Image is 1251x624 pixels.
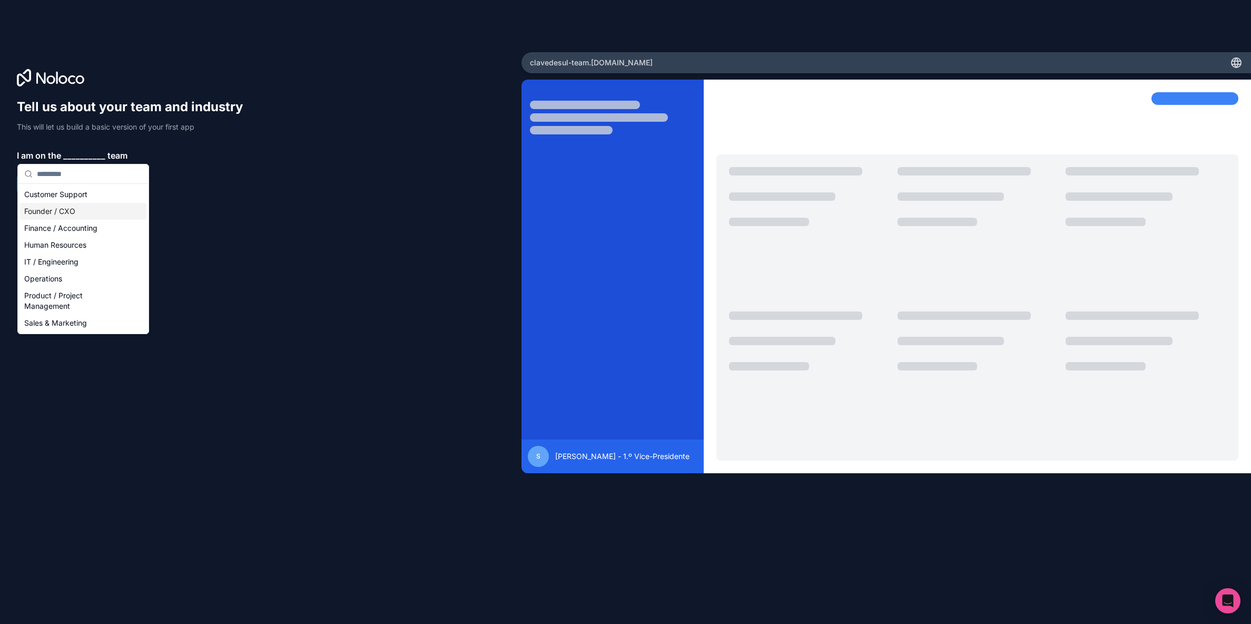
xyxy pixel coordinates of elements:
div: Product / Project Management [20,287,146,315]
h1: Tell us about your team and industry [17,99,253,115]
span: clavedesul-team .[DOMAIN_NAME] [530,57,653,68]
span: S [536,452,540,461]
div: Operations [20,270,146,287]
div: Open Intercom Messenger [1215,588,1240,613]
span: __________ [63,149,105,162]
p: This will let us build a basic version of your first app [17,122,253,132]
div: Suggestions [18,184,149,334]
span: [PERSON_NAME] - 1.º Vice-Presidente [555,451,689,462]
div: Human Resources [20,237,146,253]
span: team [107,149,127,162]
div: Founder / CXO [20,203,146,220]
div: Sales & Marketing [20,315,146,331]
div: IT / Engineering [20,253,146,270]
div: Customer Support [20,186,146,203]
span: I am on the [17,149,61,162]
div: Finance / Accounting [20,220,146,237]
